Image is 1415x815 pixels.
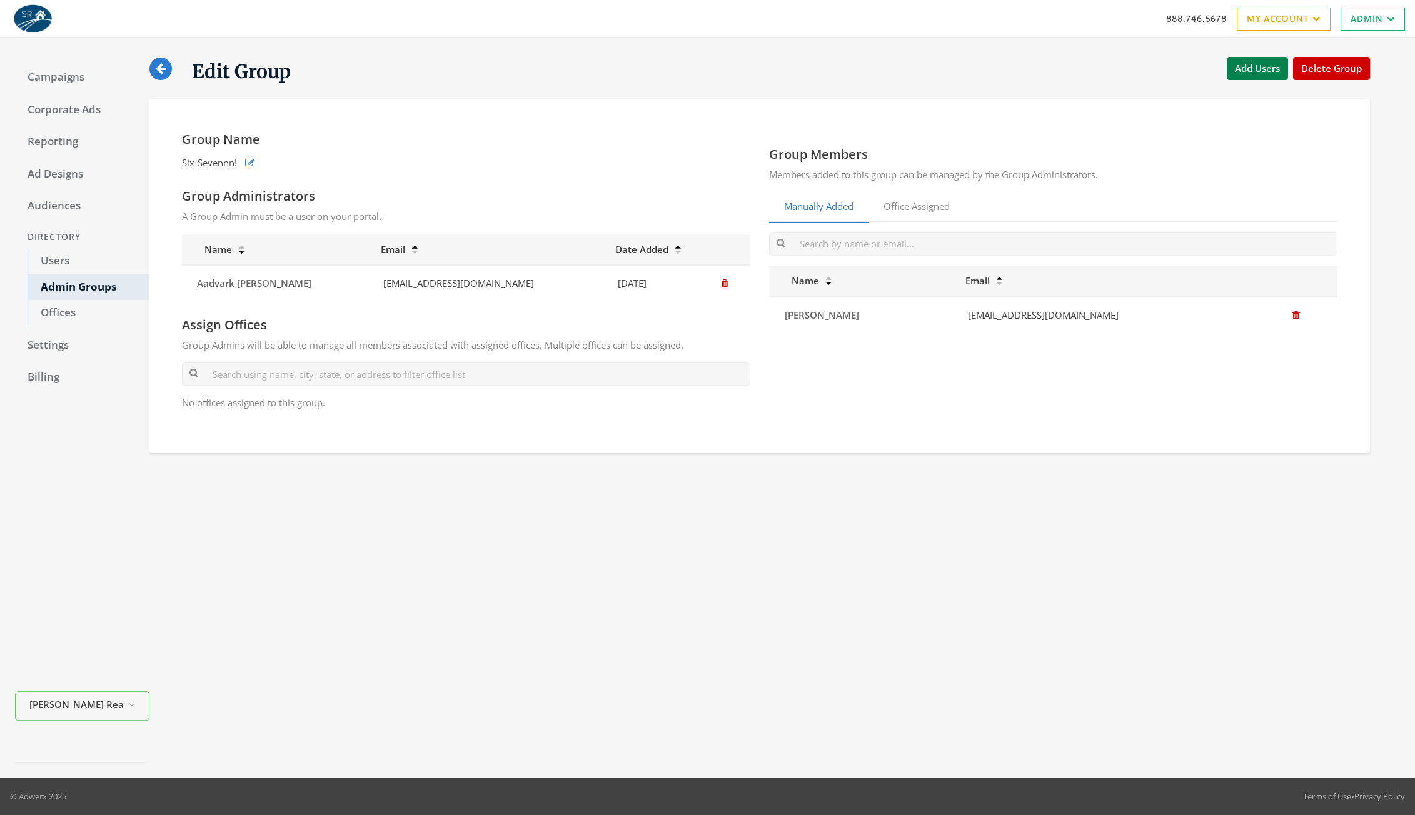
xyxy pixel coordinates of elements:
[182,209,750,224] p: A Group Admin must be a user on your portal.
[1227,57,1288,80] button: Add Users
[381,243,405,256] span: Email
[182,396,750,410] p: No offices assigned to this group.
[182,156,237,170] span: Six-Sevennn!
[15,691,149,721] button: [PERSON_NAME] Realty
[15,193,149,219] a: Audiences
[182,131,750,147] h4: Group Name
[15,226,149,249] div: Directory
[10,790,66,802] p: © Adwerx 2025
[769,146,1337,162] h4: Group Members
[784,307,860,323] a: [PERSON_NAME]
[1293,57,1370,80] button: Delete Group
[28,274,149,301] a: Admin Groups
[15,161,149,187] a: Ad Designs
[182,317,750,333] h4: Assign Offices
[182,338,750,352] p: Group Admins will be able to manage all members associated with assigned offices. Multiple office...
[1341,7,1405,31] a: Admin
[189,243,232,256] span: Name
[28,248,149,274] a: Users
[769,167,1337,182] p: Members added to this group can be managed by the Group Administrators.
[192,59,291,84] h1: Edit Group
[769,232,1337,256] input: Search by name or email...
[1303,790,1405,802] div: •
[785,309,859,321] span: [PERSON_NAME]
[182,362,750,386] input: Search using name, city, state, or address to filter office list
[15,364,149,391] a: Billing
[1354,791,1405,802] a: Privacy Policy
[769,192,869,222] a: Manually Added
[615,243,668,256] span: Date Added
[373,265,608,301] td: [EMAIL_ADDRESS][DOMAIN_NAME]
[15,332,149,359] a: Settings
[182,188,750,204] h4: Group Administrators
[869,192,965,222] a: Office Assigned
[28,300,149,326] a: Offices
[1237,7,1331,31] a: My Account
[958,297,1282,333] td: [EMAIL_ADDRESS][DOMAIN_NAME]
[15,97,149,123] a: Corporate Ads
[718,273,732,294] button: Remove Administrator
[777,274,819,287] span: Name
[1303,791,1351,802] a: Terms of Use
[15,129,149,155] a: Reporting
[1166,12,1227,25] a: 888.746.5678
[15,64,149,91] a: Campaigns
[965,274,990,287] span: Email
[608,265,710,301] td: [DATE]
[10,3,55,34] img: Adwerx
[29,697,123,712] span: [PERSON_NAME] Realty
[197,277,311,289] span: Aadvark [PERSON_NAME]
[1289,305,1303,326] button: Remove Member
